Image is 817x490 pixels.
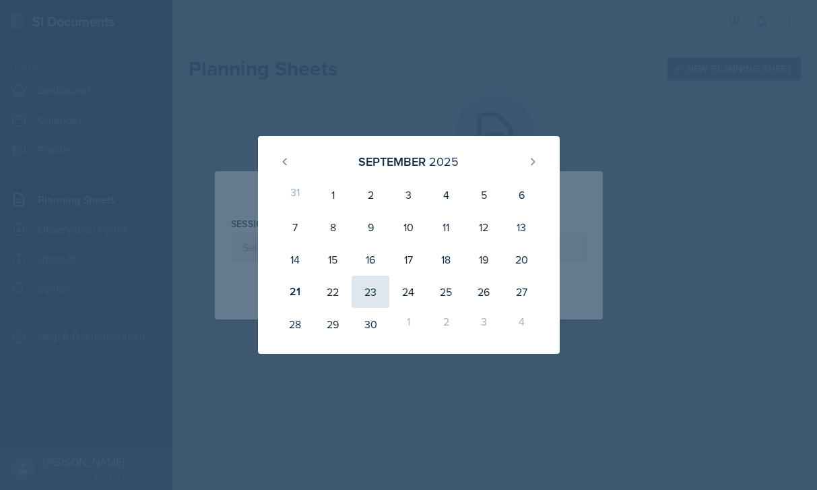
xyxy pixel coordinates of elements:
div: 18 [427,243,465,276]
div: September [358,152,426,171]
div: 21 [277,276,315,308]
div: 15 [314,243,352,276]
div: 12 [465,211,502,243]
div: 13 [502,211,540,243]
div: 3 [465,308,502,340]
div: 16 [352,243,389,276]
div: 30 [352,308,389,340]
div: 1 [314,179,352,211]
div: 22 [314,276,352,308]
div: 10 [389,211,427,243]
div: 14 [277,243,315,276]
div: 19 [465,243,502,276]
div: 24 [389,276,427,308]
div: 9 [352,211,389,243]
div: 7 [277,211,315,243]
div: 28 [277,308,315,340]
div: 27 [502,276,540,308]
div: 25 [427,276,465,308]
div: 23 [352,276,389,308]
div: 11 [427,211,465,243]
div: 20 [502,243,540,276]
div: 2 [427,308,465,340]
div: 26 [465,276,502,308]
div: 4 [427,179,465,211]
div: 3 [389,179,427,211]
div: 2 [352,179,389,211]
div: 29 [314,308,352,340]
div: 17 [389,243,427,276]
div: 4 [502,308,540,340]
div: 31 [277,179,315,211]
div: 8 [314,211,352,243]
div: 1 [389,308,427,340]
div: 5 [465,179,502,211]
div: 2025 [429,152,459,171]
div: 6 [502,179,540,211]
